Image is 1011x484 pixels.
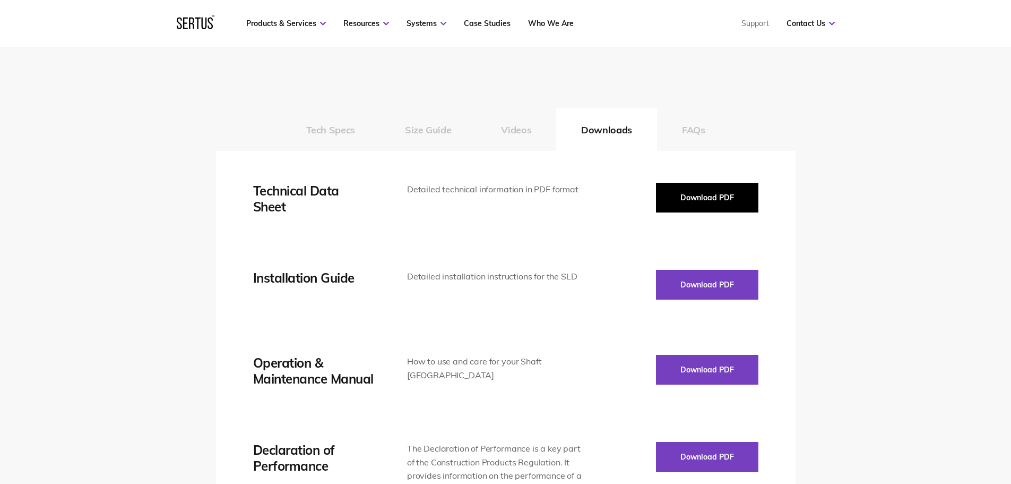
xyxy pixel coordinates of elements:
div: Detailed installation instructions for the SLD [407,270,583,284]
div: Detailed technical information in PDF format [407,183,583,197]
div: Installation Guide [253,270,375,286]
button: Tech Specs [281,108,380,151]
a: Resources [343,19,389,28]
button: Videos [476,108,556,151]
a: Products & Services [246,19,326,28]
button: Download PDF [656,355,758,385]
iframe: Chat Widget [958,433,1011,484]
a: Support [741,19,769,28]
div: How to use and care for your Shaft [GEOGRAPHIC_DATA] [407,355,583,382]
a: Contact Us [787,19,835,28]
a: Systems [407,19,446,28]
button: Download PDF [656,183,758,213]
a: Who We Are [528,19,574,28]
button: Download PDF [656,270,758,300]
div: Declaration of Performance [253,442,375,474]
button: Size Guide [380,108,476,151]
div: Operation & Maintenance Manual [253,355,375,387]
a: Case Studies [464,19,511,28]
button: Download PDF [656,442,758,472]
div: Technical Data Sheet [253,183,375,215]
button: FAQs [657,108,730,151]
